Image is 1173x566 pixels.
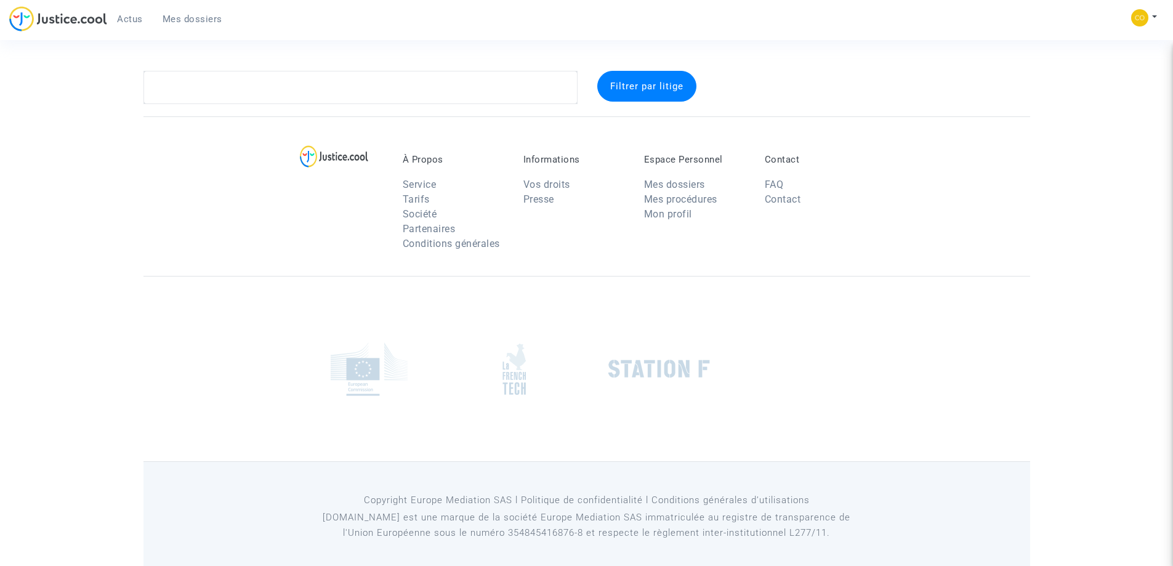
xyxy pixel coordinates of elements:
[117,14,143,25] span: Actus
[644,179,705,190] a: Mes dossiers
[1131,9,1148,26] img: 84a266a8493598cb3cce1313e02c3431
[523,154,626,165] p: Informations
[523,179,570,190] a: Vos droits
[765,179,784,190] a: FAQ
[403,223,456,235] a: Partenaires
[523,193,554,205] a: Presse
[107,10,153,28] a: Actus
[644,208,692,220] a: Mon profil
[9,6,107,31] img: jc-logo.svg
[403,193,430,205] a: Tarifs
[306,493,867,508] p: Copyright Europe Mediation SAS l Politique de confidentialité l Conditions générales d’utilisa...
[403,154,505,165] p: À Propos
[403,208,437,220] a: Société
[153,10,232,28] a: Mes dossiers
[300,145,368,168] img: logo-lg.svg
[502,343,526,395] img: french_tech.png
[765,193,801,205] a: Contact
[644,193,717,205] a: Mes procédures
[765,154,867,165] p: Contact
[163,14,222,25] span: Mes dossiers
[403,238,500,249] a: Conditions générales
[610,81,683,92] span: Filtrer par litige
[306,510,867,541] p: [DOMAIN_NAME] est une marque de la société Europe Mediation SAS immatriculée au registre de tr...
[331,342,408,396] img: europe_commision.png
[644,154,746,165] p: Espace Personnel
[403,179,437,190] a: Service
[608,360,710,378] img: stationf.png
